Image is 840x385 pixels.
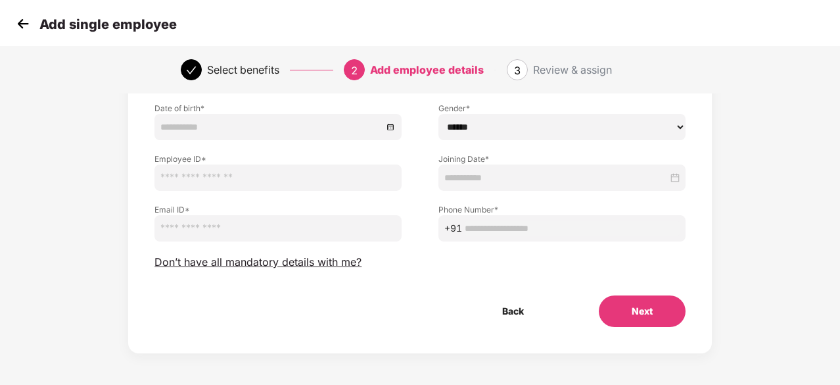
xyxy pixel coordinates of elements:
span: Don’t have all mandatory details with me? [154,255,362,269]
p: Add single employee [39,16,177,32]
span: +91 [444,221,462,236]
div: Select benefits [207,59,279,80]
label: Email ID [154,204,402,215]
label: Phone Number [438,204,686,215]
span: check [186,65,197,76]
label: Gender [438,103,686,114]
span: 2 [351,64,358,77]
label: Employee ID [154,153,402,165]
div: Add employee details [370,59,484,80]
button: Back [469,295,557,327]
button: Next [599,295,686,327]
label: Joining Date [438,153,686,165]
div: Review & assign [533,59,612,80]
img: svg+xml;base64,PHN2ZyB4bWxucz0iaHR0cDovL3d3dy53My5vcmcvMjAwMC9zdmciIHdpZHRoPSIzMCIgaGVpZ2h0PSIzMC... [13,14,33,34]
label: Date of birth [154,103,402,114]
span: 3 [514,64,521,77]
